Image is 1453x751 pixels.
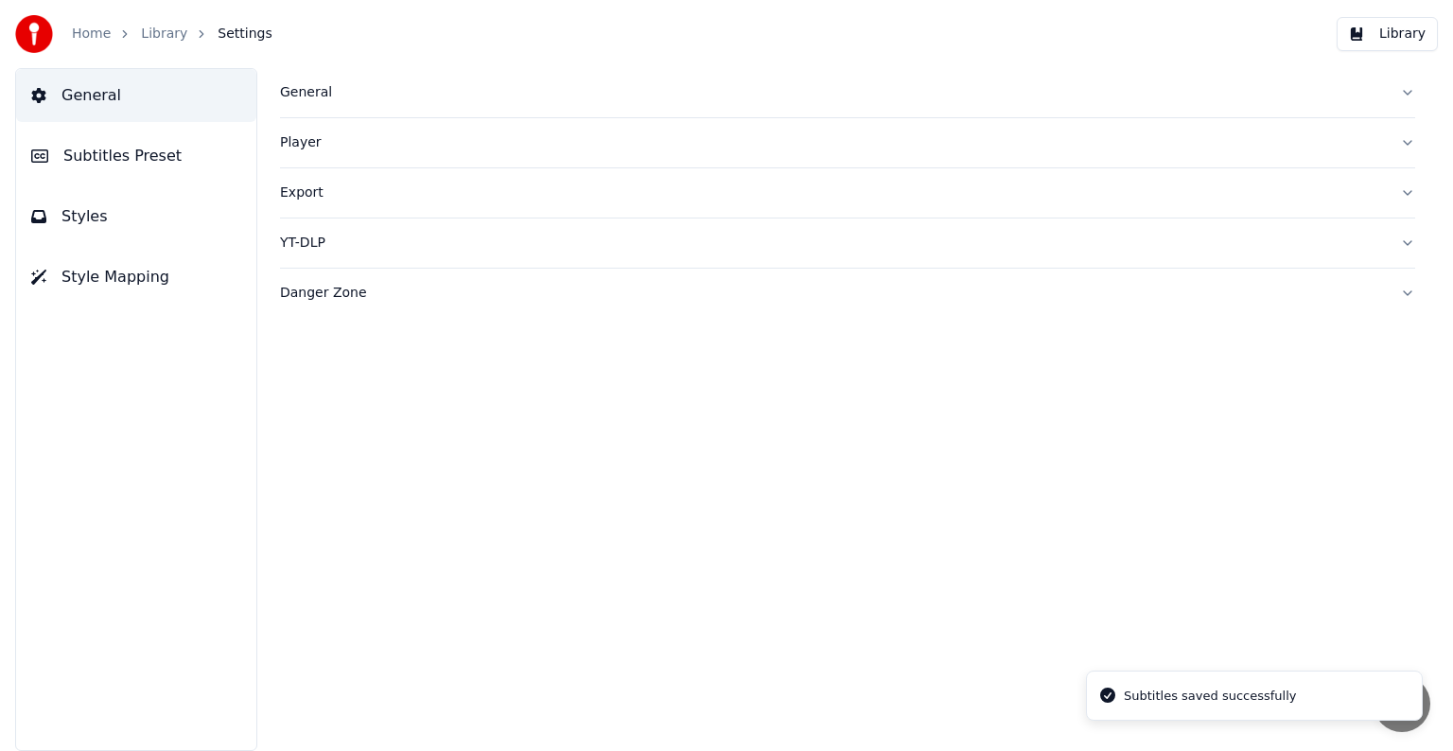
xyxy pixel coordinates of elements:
div: Danger Zone [280,284,1385,303]
div: Subtitles saved successfully [1124,687,1296,706]
button: Export [280,168,1415,218]
button: YT-DLP [280,218,1415,268]
button: Style Mapping [16,251,256,304]
span: Style Mapping [61,266,169,288]
button: Player [280,118,1415,167]
button: Styles [16,190,256,243]
span: Settings [218,25,271,44]
div: Player [280,133,1385,152]
a: Library [141,25,187,44]
button: General [16,69,256,122]
img: youka [15,15,53,53]
span: Subtitles Preset [63,145,182,167]
span: Styles [61,205,108,228]
button: Subtitles Preset [16,130,256,183]
button: Danger Zone [280,269,1415,318]
button: General [280,68,1415,117]
a: Home [72,25,111,44]
span: General [61,84,121,107]
div: YT-DLP [280,234,1385,253]
button: Library [1337,17,1438,51]
div: Export [280,183,1385,202]
nav: breadcrumb [72,25,272,44]
div: General [280,83,1385,102]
